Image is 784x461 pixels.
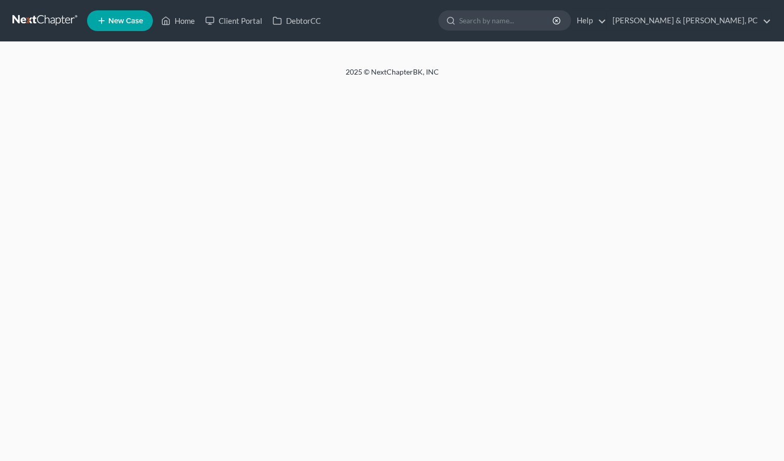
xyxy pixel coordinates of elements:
[156,11,200,30] a: Home
[459,11,554,30] input: Search by name...
[607,11,771,30] a: [PERSON_NAME] & [PERSON_NAME], PC
[200,11,267,30] a: Client Portal
[267,11,326,30] a: DebtorCC
[108,17,143,25] span: New Case
[97,67,688,85] div: 2025 © NextChapterBK, INC
[572,11,606,30] a: Help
